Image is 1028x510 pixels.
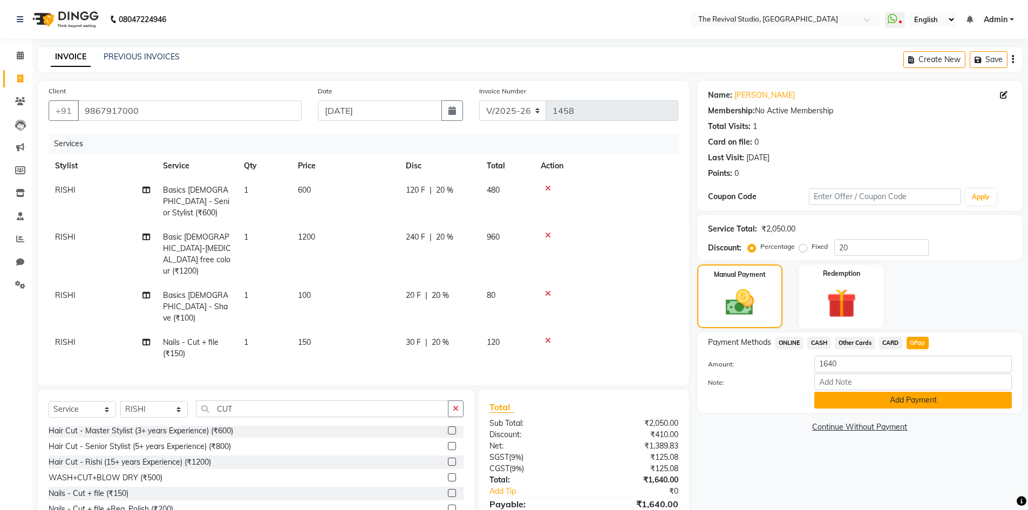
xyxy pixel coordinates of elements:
[49,425,233,437] div: Hair Cut - Master Stylist (3+ years Experience) (₹600)
[807,337,830,349] span: CASH
[237,154,291,178] th: Qty
[481,474,584,486] div: Total:
[965,189,996,205] button: Apply
[818,285,866,322] img: _gift.svg
[55,232,76,242] span: RISHI
[50,134,686,154] div: Services
[49,86,66,96] label: Client
[734,168,739,179] div: 0
[489,452,509,462] span: SGST
[430,185,432,196] span: |
[584,440,686,452] div: ₹1,389.83
[708,223,757,235] div: Service Total:
[291,154,399,178] th: Price
[823,269,860,278] label: Redemption
[51,47,91,67] a: INVOICE
[55,185,76,195] span: RISHI
[708,168,732,179] div: Points:
[156,154,237,178] th: Service
[49,488,128,499] div: Nails - Cut + file (₹150)
[487,185,500,195] span: 480
[432,290,449,301] span: 20 %
[244,290,248,300] span: 1
[436,232,453,243] span: 20 %
[406,185,425,196] span: 120 F
[244,185,248,195] span: 1
[700,378,807,387] label: Note:
[879,337,902,349] span: CARD
[481,429,584,440] div: Discount:
[512,464,522,473] span: 9%
[699,421,1020,433] a: Continue Without Payment
[511,453,521,461] span: 9%
[318,86,332,96] label: Date
[399,154,480,178] th: Disc
[708,337,771,348] span: Payment Methods
[584,418,686,429] div: ₹2,050.00
[708,121,751,132] div: Total Visits:
[244,232,248,242] span: 1
[487,290,495,300] span: 80
[970,51,1007,68] button: Save
[761,223,795,235] div: ₹2,050.00
[298,185,311,195] span: 600
[489,402,514,413] span: Total
[814,373,1012,390] input: Add Note
[163,290,228,323] span: Basics [DEMOGRAPHIC_DATA] - Shave (₹100)
[163,337,219,358] span: Nails - Cut + file (₹150)
[534,154,678,178] th: Action
[78,100,302,121] input: Search by Name/Mobile/Email/Code
[809,188,961,205] input: Enter Offer / Coupon Code
[49,441,231,452] div: Hair Cut - Senior Stylist (5+ years Experience) (₹800)
[49,154,156,178] th: Stylist
[907,337,929,349] span: GPay
[481,452,584,463] div: ( )
[425,290,427,301] span: |
[244,337,248,347] span: 1
[406,290,421,301] span: 20 F
[584,429,686,440] div: ₹410.00
[708,105,1012,117] div: No Active Membership
[760,242,795,251] label: Percentage
[753,121,757,132] div: 1
[814,356,1012,372] input: Amount
[436,185,453,196] span: 20 %
[708,242,741,254] div: Discount:
[481,486,601,497] a: Add Tip
[489,464,509,473] span: CGST
[49,100,79,121] button: +91
[717,286,763,319] img: _cash.svg
[298,232,315,242] span: 1200
[163,232,231,276] span: Basic [DEMOGRAPHIC_DATA]-[MEDICAL_DATA] free colour (₹1200)
[298,337,311,347] span: 150
[406,232,425,243] span: 240 F
[708,137,752,148] div: Card on file:
[584,474,686,486] div: ₹1,640.00
[584,463,686,474] div: ₹125.08
[481,463,584,474] div: ( )
[734,90,795,101] a: [PERSON_NAME]
[903,51,965,68] button: Create New
[425,337,427,348] span: |
[984,14,1007,25] span: Admin
[746,152,770,164] div: [DATE]
[49,472,162,484] div: WASH+CUT+BLOW DRY (₹500)
[714,270,766,280] label: Manual Payment
[814,392,1012,409] button: Add Payment
[430,232,432,243] span: |
[708,105,755,117] div: Membership:
[487,337,500,347] span: 120
[28,4,101,35] img: logo
[601,486,686,497] div: ₹0
[700,359,807,369] label: Amount:
[432,337,449,348] span: 20 %
[55,290,76,300] span: RISHI
[104,52,180,62] a: PREVIOUS INVOICES
[479,86,526,96] label: Invoice Number
[708,152,744,164] div: Last Visit:
[812,242,828,251] label: Fixed
[406,337,421,348] span: 30 F
[480,154,534,178] th: Total
[49,457,211,468] div: Hair Cut - Rishi (15+ years Experience) (₹1200)
[55,337,76,347] span: RISHI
